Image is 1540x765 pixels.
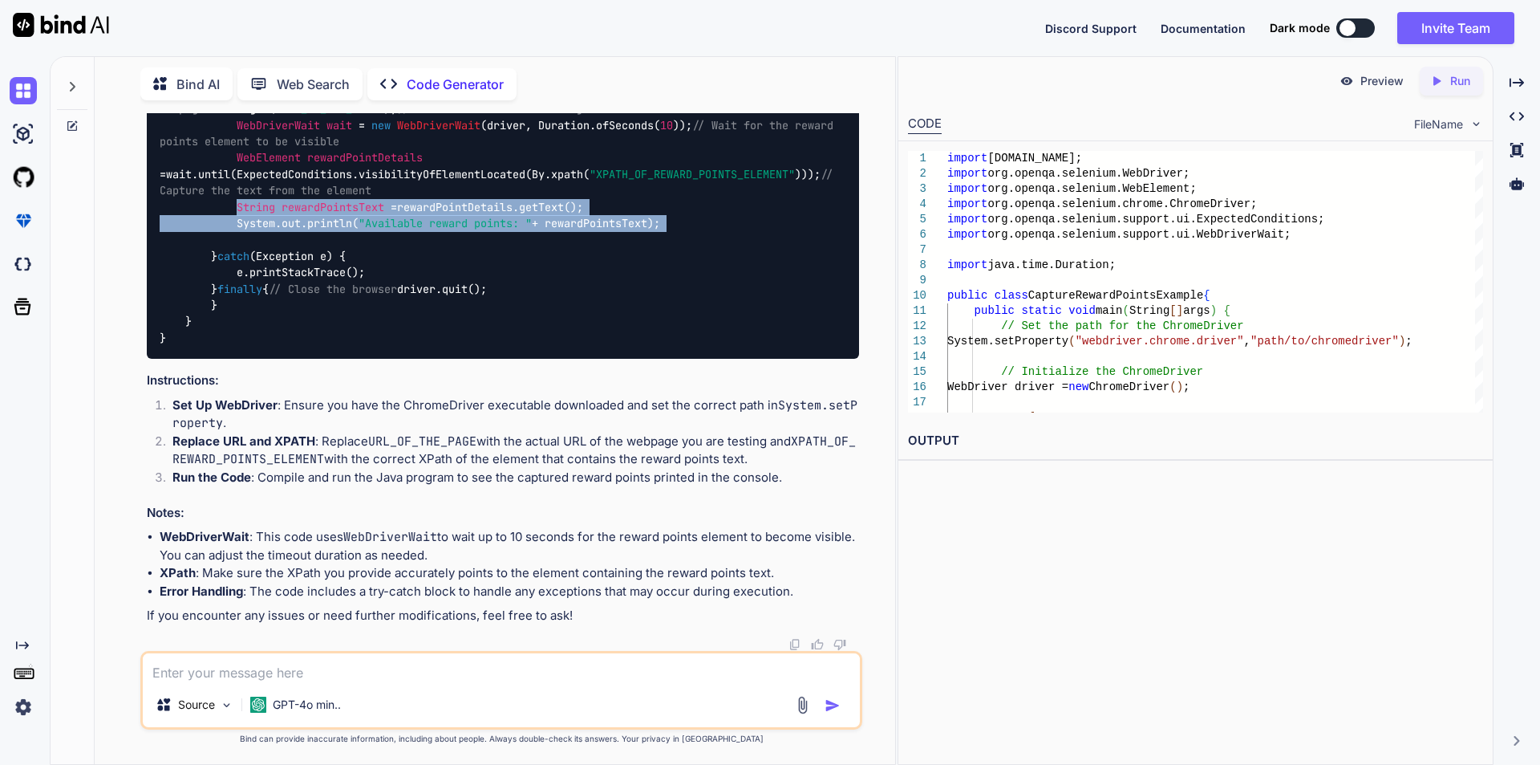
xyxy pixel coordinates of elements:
[160,85,602,116] span: // Navigate to the webpage
[160,469,859,491] li: : Compile and run the Java program to see the captured reward points printed in the console.
[1027,411,1034,424] span: {
[147,372,859,390] h3: Instructions:
[908,181,926,197] div: 3
[947,258,987,271] span: import
[908,364,926,380] div: 15
[176,75,220,94] p: Bind AI
[1339,74,1354,88] img: preview
[250,697,266,713] img: GPT-4o mini
[1243,335,1250,348] span: ,
[269,282,397,296] span: // Close the browser
[407,75,504,94] p: Code Generator
[825,698,841,714] img: icon
[160,167,840,197] span: // Capture the text from the element
[1001,365,1203,378] span: // Initialize the ChromeDriver
[391,200,397,214] span: =
[788,638,801,651] img: copy
[1169,380,1176,393] span: (
[908,227,926,242] div: 6
[833,638,846,651] img: dislike
[160,564,859,583] li: : Make sure the XPath you provide accurately points to the element containing the reward points t...
[1176,304,1182,317] span: ]
[13,13,109,37] img: Bind AI
[10,250,37,278] img: darkCloudIdeIcon
[908,395,926,410] div: 17
[947,380,1068,393] span: WebDriver driver =
[908,319,926,334] div: 12
[987,182,1196,195] span: org.openqa.selenium.WebElement;
[397,118,480,132] span: WebDriverWait
[1414,116,1463,132] span: FileName
[1045,22,1137,35] span: Discord Support
[908,115,942,134] div: CODE
[947,152,987,165] span: import
[793,696,812,714] img: attachment
[1068,304,1096,317] span: void
[908,242,926,258] div: 7
[1469,117,1483,131] img: chevron down
[987,258,1116,271] span: java.time.Duration;
[237,118,320,132] span: WebDriverWait
[1161,20,1246,37] button: Documentation
[1250,335,1399,348] span: "path/to/chromedriver"
[1068,335,1075,348] span: (
[1021,304,1061,317] span: static
[994,289,1027,302] span: class
[282,200,384,214] span: rewardPointsText
[140,733,862,745] p: Bind can provide inaccurate information, including about people. Always double-check its answers....
[660,118,673,132] span: 10
[160,529,249,544] strong: WebDriverWait
[178,697,215,713] p: Source
[343,529,437,545] code: WebDriverWait
[1096,304,1123,317] span: main
[947,197,987,210] span: import
[368,433,476,450] code: URL_OF_THE_PAGE
[237,151,301,165] span: WebElement
[160,528,859,564] li: : This code uses to wait up to 10 seconds for the reward points element to become visible. You ca...
[275,102,384,116] span: "URL_OF_THE_PAGE"
[277,75,350,94] p: Web Search
[160,433,859,469] li: : Replace with the actual URL of the webpage you are testing and with the correct XPath of the el...
[172,433,856,468] code: XPATH_OF_REWARD_POINTS_ELEMENT
[987,152,1082,165] span: [DOMAIN_NAME];
[1068,380,1088,393] span: new
[1183,304,1210,317] span: args
[10,207,37,234] img: premium
[987,167,1189,180] span: org.openqa.selenium.WebDriver;
[1405,335,1412,348] span: ;
[10,120,37,148] img: ai-studio
[898,422,1493,460] h2: OUTPUT
[10,77,37,104] img: chat
[1318,213,1324,226] span: ;
[397,102,602,116] span: // Create a WebDriverWait object
[908,166,926,181] div: 2
[147,607,859,625] p: If you encounter any issues or need further modifications, feel free to ask!
[1129,304,1169,317] span: String
[1210,304,1216,317] span: )
[947,228,987,241] span: import
[908,380,926,395] div: 16
[1169,304,1176,317] span: [
[371,118,391,132] span: new
[590,167,795,181] span: "XPATH_OF_REWARD_POINTS_ELEMENT"
[237,200,275,214] span: String
[908,410,926,425] div: 18
[10,164,37,191] img: githubLight
[147,504,859,523] h3: Notes:
[1088,380,1169,393] span: ChromeDriver
[908,288,926,303] div: 10
[172,397,857,432] code: System.setProperty
[359,216,532,230] span: "Available reward points: "
[908,303,926,319] div: 11
[273,697,341,713] p: GPT-4o min..
[172,470,251,485] strong: Run the Code
[359,118,365,132] span: =
[1270,20,1330,36] span: Dark mode
[1399,335,1405,348] span: )
[987,197,1257,210] span: org.openqa.selenium.chrome.ChromeDriver;
[1223,304,1230,317] span: {
[947,289,987,302] span: public
[908,334,926,349] div: 13
[220,698,233,712] img: Pick Models
[1027,289,1202,302] span: CaptureRewardPointsExample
